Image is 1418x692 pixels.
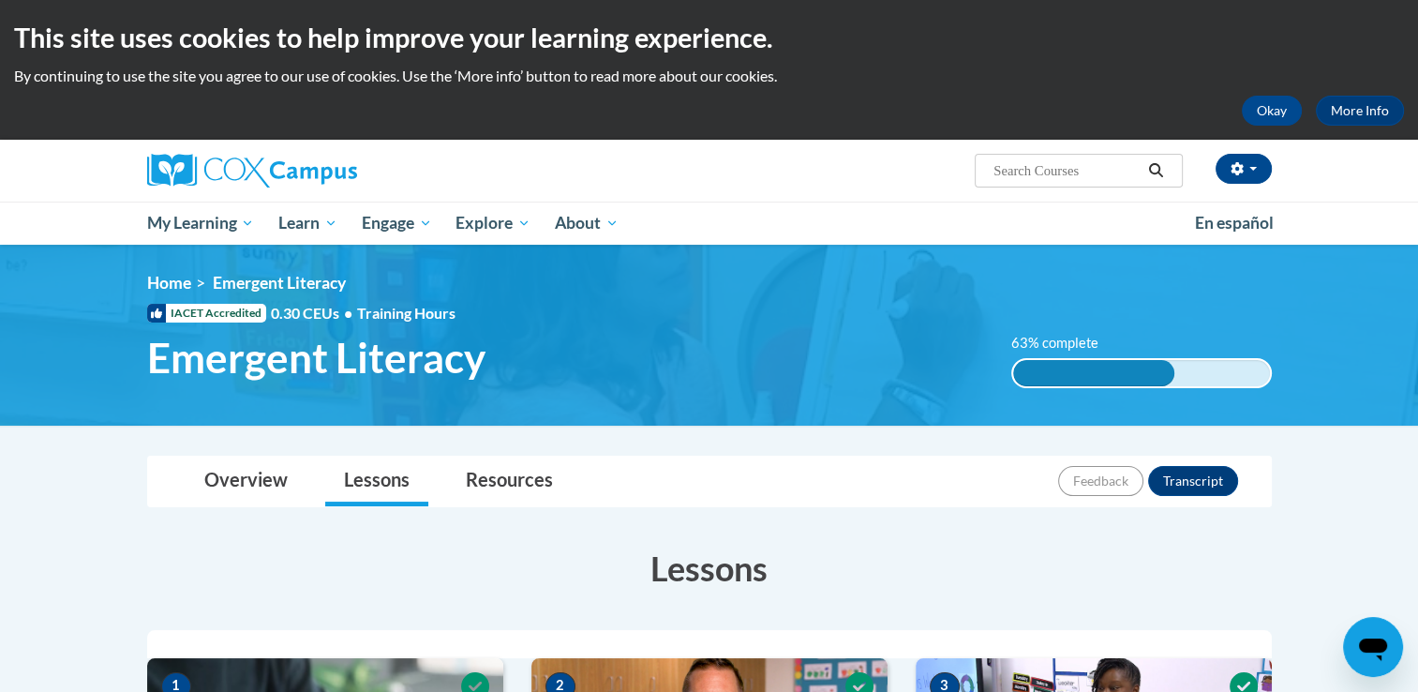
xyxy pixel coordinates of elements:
[1011,333,1119,354] label: 63% complete
[350,202,444,245] a: Engage
[455,212,530,234] span: Explore
[1142,159,1170,182] button: Search
[266,202,350,245] a: Learn
[213,273,346,293] span: Emergent Literacy
[271,303,357,323] span: 0.30 CEUs
[147,154,357,188] img: Cox Campus
[344,304,352,322] span: •
[1148,466,1238,496] button: Transcript
[1195,213,1274,233] span: En español
[1242,96,1302,126] button: Okay
[147,304,266,323] span: IACET Accredited
[543,202,631,245] a: About
[147,273,191,293] a: Home
[992,159,1142,182] input: Search Courses
[1316,96,1404,126] a: More Info
[1216,154,1272,184] button: Account Settings
[443,202,543,245] a: Explore
[1058,466,1143,496] button: Feedback
[278,212,337,234] span: Learn
[14,19,1404,56] h2: This site uses cookies to help improve your learning experience.
[147,545,1272,592] h3: Lessons
[1013,360,1174,386] div: 63% complete
[146,212,254,234] span: My Learning
[362,212,432,234] span: Engage
[325,457,428,506] a: Lessons
[447,457,572,506] a: Resources
[1343,617,1403,677] iframe: Button to launch messaging window
[186,457,306,506] a: Overview
[119,202,1300,245] div: Main menu
[1183,203,1286,243] a: En español
[555,212,619,234] span: About
[14,66,1404,86] p: By continuing to use the site you agree to our use of cookies. Use the ‘More info’ button to read...
[147,154,503,188] a: Cox Campus
[147,333,485,383] span: Emergent Literacy
[135,202,267,245] a: My Learning
[357,304,455,322] span: Training Hours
